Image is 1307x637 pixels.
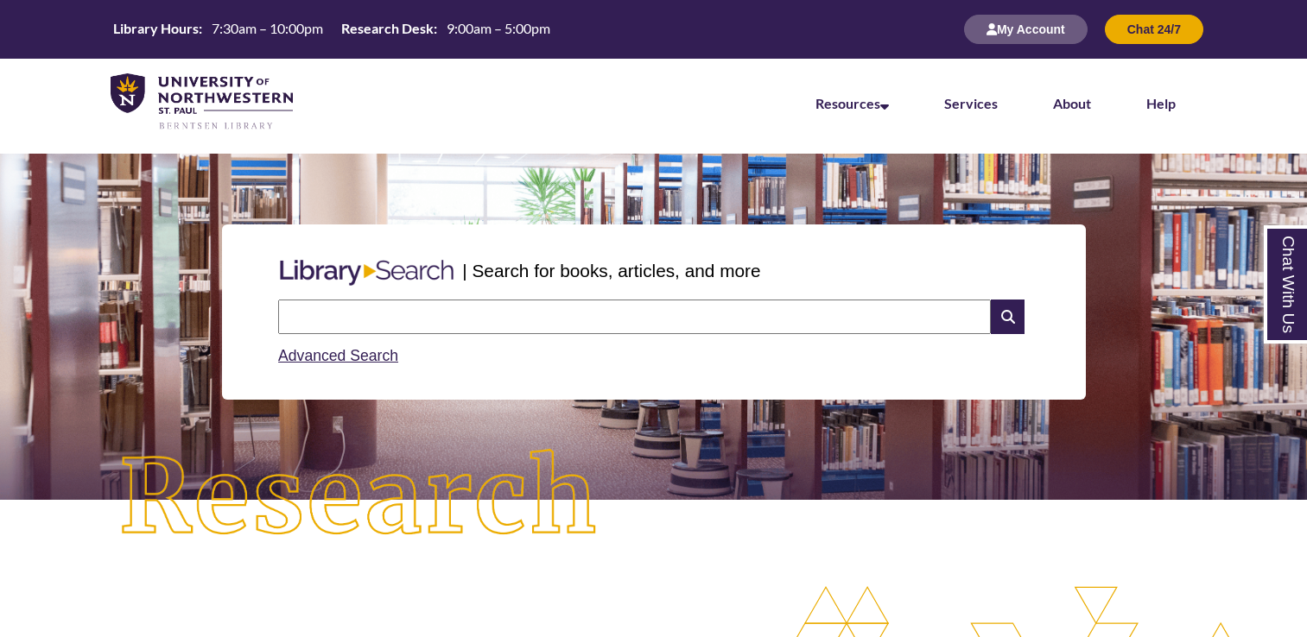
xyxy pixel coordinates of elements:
[1105,15,1203,44] button: Chat 24/7
[964,15,1088,44] button: My Account
[66,396,654,601] img: Research
[462,257,760,284] p: | Search for books, articles, and more
[991,300,1024,334] i: Search
[106,19,557,38] table: Hours Today
[111,73,293,131] img: UNWSP Library Logo
[447,20,550,36] span: 9:00am – 5:00pm
[1146,95,1176,111] a: Help
[106,19,205,38] th: Library Hours:
[815,95,889,111] a: Resources
[106,19,557,40] a: Hours Today
[271,253,462,293] img: Libary Search
[944,95,998,111] a: Services
[1105,22,1203,36] a: Chat 24/7
[212,20,323,36] span: 7:30am – 10:00pm
[1053,95,1091,111] a: About
[334,19,440,38] th: Research Desk:
[278,347,398,364] a: Advanced Search
[964,22,1088,36] a: My Account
